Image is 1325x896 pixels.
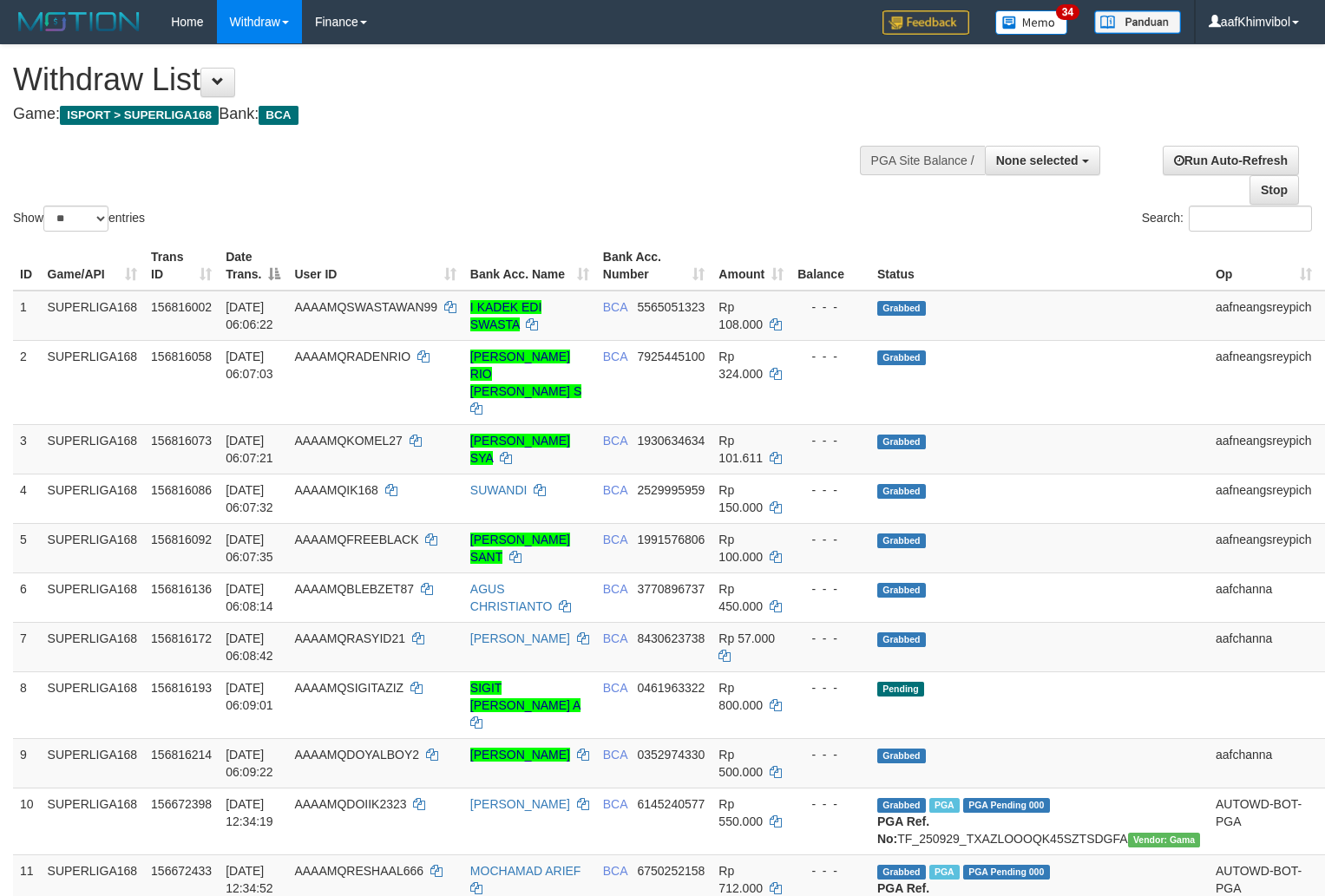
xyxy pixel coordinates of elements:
input: Search: [1189,206,1312,232]
td: aafneangsreypich [1209,291,1319,341]
span: AAAAMQDOYALBOY2 [294,748,419,762]
a: Run Auto-Refresh [1163,146,1299,175]
a: [PERSON_NAME] SYA [470,434,570,465]
td: SUPERLIGA168 [41,340,145,424]
span: Vendor URL: https://trx31.1velocity.biz [1128,833,1201,847]
a: [PERSON_NAME] [470,631,570,645]
span: Grabbed [877,749,926,763]
span: Copy 7925445100 to clipboard [637,350,705,363]
span: 156816136 [151,582,212,596]
span: Copy 1991576806 to clipboard [637,533,705,546]
span: Rp 450.000 [718,582,763,613]
span: [DATE] 06:09:01 [226,681,273,712]
td: aafneangsreypich [1209,474,1319,523]
span: BCA [603,797,627,811]
td: 2 [13,340,41,424]
a: Stop [1250,175,1299,205]
span: [DATE] 06:07:03 [226,350,273,381]
span: AAAAMQDOIIK2323 [294,797,406,811]
span: Marked by aafsoycanthlai [929,798,960,813]
span: Copy 2529995959 to clipboard [637,483,705,497]
span: Rp 57.000 [718,631,775,645]
img: Button%20Memo.svg [995,10,1068,35]
div: PGA Site Balance / [860,146,985,175]
td: SUPERLIGA168 [41,788,145,854]
th: Trans ID: activate to sort column ascending [144,241,219,291]
span: 34 [1056,4,1079,20]
th: Op: activate to sort column ascending [1209,241,1319,291]
td: aafneangsreypich [1209,523,1319,572]
span: Grabbed [877,301,926,316]
span: [DATE] 06:07:21 [226,434,273,465]
td: aafchanna [1209,738,1319,788]
span: [DATE] 06:08:14 [226,582,273,613]
th: Amount: activate to sort column ascending [712,241,790,291]
span: Copy 6145240577 to clipboard [637,797,705,811]
button: None selected [985,146,1100,175]
span: 156816073 [151,434,212,448]
img: MOTION_logo.png [13,9,145,35]
td: aafneangsreypich [1209,424,1319,474]
span: AAAAMQIK168 [294,483,378,497]
select: Showentries [43,206,108,232]
td: 1 [13,291,41,341]
td: SUPERLIGA168 [41,671,145,738]
div: - - - [797,298,863,316]
span: AAAAMQKOMEL27 [294,434,403,448]
span: AAAAMQRADENRIO [294,350,410,363]
span: Rp 500.000 [718,748,763,779]
span: Grabbed [877,865,926,880]
span: Copy 8430623738 to clipboard [637,631,705,645]
td: 6 [13,572,41,622]
td: 4 [13,474,41,523]
span: 156816214 [151,748,212,762]
span: 156816172 [151,631,212,645]
span: Marked by aafsoycanthlai [929,865,960,880]
span: BCA [603,631,627,645]
span: Grabbed [877,484,926,499]
th: Date Trans.: activate to sort column descending [219,241,287,291]
span: [DATE] 06:08:42 [226,631,273,663]
span: AAAAMQBLEBZET87 [294,582,414,596]
span: Rp 800.000 [718,681,763,712]
td: SUPERLIGA168 [41,572,145,622]
span: 156672433 [151,864,212,878]
span: PGA Pending [963,865,1050,880]
td: aafchanna [1209,572,1319,622]
span: BCA [603,350,627,363]
td: TF_250929_TXAZLOOOQK45SZTSDGFA [870,788,1209,854]
div: - - - [797,630,863,647]
div: - - - [797,432,863,449]
span: Copy 0352974330 to clipboard [637,748,705,762]
a: SUWANDI [470,483,528,497]
a: [PERSON_NAME] [470,748,570,762]
div: - - - [797,348,863,365]
span: [DATE] 12:34:19 [226,797,273,828]
span: Copy 3770896737 to clipboard [637,582,705,596]
h4: Game: Bank: [13,106,866,123]
span: BCA [603,864,627,878]
span: Grabbed [877,350,926,365]
span: 156816086 [151,483,212,497]
span: Rp 550.000 [718,797,763,828]
span: Rp 101.611 [718,434,763,465]
span: [DATE] 06:07:32 [226,483,273,514]
a: AGUS CHRISTIANTO [470,582,553,613]
span: None selected [996,154,1079,167]
span: AAAAMQRESHAAL666 [294,864,423,878]
td: SUPERLIGA168 [41,424,145,474]
th: ID [13,241,41,291]
span: Rp 108.000 [718,300,763,331]
th: Game/API: activate to sort column ascending [41,241,145,291]
span: Grabbed [877,798,926,813]
td: SUPERLIGA168 [41,523,145,572]
span: BCA [603,434,627,448]
span: Rp 324.000 [718,350,763,381]
td: 3 [13,424,41,474]
a: SIGIT [PERSON_NAME] A [470,681,581,712]
span: Copy 6750252158 to clipboard [637,864,705,878]
span: 156816193 [151,681,212,695]
div: - - - [797,580,863,598]
span: AAAAMQSIGITAZIZ [294,681,403,695]
td: 10 [13,788,41,854]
